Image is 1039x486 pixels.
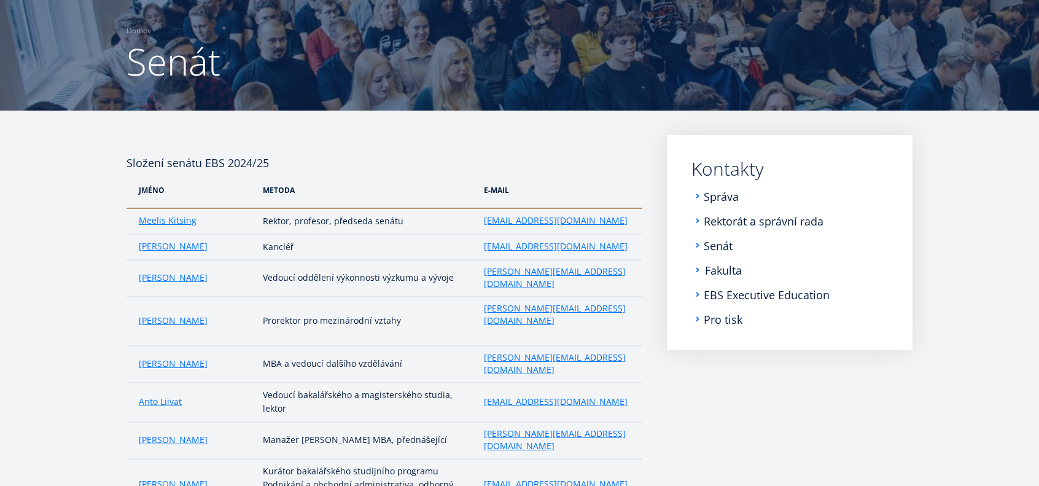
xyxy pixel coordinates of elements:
[126,155,269,170] font: Složení senátu EBS 2024/25
[484,240,628,253] a: [EMAIL_ADDRESS][DOMAIN_NAME]
[139,272,208,283] font: [PERSON_NAME]
[139,396,182,408] a: Anto Liivat
[484,396,628,407] font: [EMAIL_ADDRESS][DOMAIN_NAME]
[704,288,830,302] font: EBS Executive Education
[704,289,830,301] a: EBS Executive Education
[263,434,447,445] font: Manažer [PERSON_NAME] MBA, přednášející
[484,428,626,452] font: [PERSON_NAME][EMAIL_ADDRESS][DOMAIN_NAME]
[263,390,453,415] font: Vedoucí bakalářského a magisterského studia, lektor
[139,315,208,326] font: [PERSON_NAME]
[484,302,630,327] a: [PERSON_NAME][EMAIL_ADDRESS][DOMAIN_NAME]
[704,215,823,227] a: Rektorát a správní rada
[691,156,764,181] font: Kontakty
[484,302,626,326] font: [PERSON_NAME][EMAIL_ADDRESS][DOMAIN_NAME]
[139,214,197,226] font: Meelis Kitsing
[139,185,165,195] font: JMÉNO
[691,160,888,178] a: Kontakty
[139,315,208,327] a: [PERSON_NAME]
[704,190,739,203] a: Správa
[484,265,626,289] font: [PERSON_NAME][EMAIL_ADDRESS][DOMAIN_NAME]
[139,358,208,370] a: [PERSON_NAME]
[704,189,739,204] font: Správa
[139,214,197,227] a: Meelis Kitsing
[263,272,454,284] font: Vedoucí oddělení výkonnosti výzkumu a vývoje
[126,36,220,87] font: Senát
[484,351,626,375] font: [PERSON_NAME][EMAIL_ADDRESS][DOMAIN_NAME]
[139,434,208,445] font: [PERSON_NAME]
[704,238,733,253] font: Senát
[139,240,208,253] a: [PERSON_NAME]
[484,214,628,227] a: [EMAIL_ADDRESS][DOMAIN_NAME]
[484,265,630,290] a: [PERSON_NAME][EMAIL_ADDRESS][DOMAIN_NAME]
[484,185,509,195] font: E-mail
[139,434,208,446] a: [PERSON_NAME]
[126,25,151,37] a: Domov
[484,351,630,376] a: [PERSON_NAME][EMAIL_ADDRESS][DOMAIN_NAME]
[484,428,630,452] a: [PERSON_NAME][EMAIL_ADDRESS][DOMAIN_NAME]
[484,396,628,408] a: [EMAIL_ADDRESS][DOMAIN_NAME]
[139,358,208,369] font: [PERSON_NAME]
[705,264,742,276] a: Fakulta
[704,214,823,229] font: Rektorát a správní rada
[705,263,742,278] font: Fakulta
[704,313,742,326] a: Pro tisk
[263,185,295,195] font: Metoda
[139,396,182,407] font: Anto Liivat
[263,358,402,370] font: MBA a vedoucí dalšího vzdělávání
[126,25,151,36] font: Domov
[704,312,742,327] font: Pro tisk
[484,214,628,226] font: [EMAIL_ADDRESS][DOMAIN_NAME]
[704,240,733,252] a: Senát
[263,315,401,327] font: Prorektor pro mezinárodní vztahy
[263,215,403,227] font: Rektor, profesor, předseda senátu
[139,272,208,284] a: [PERSON_NAME]
[263,241,294,253] font: Kancléř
